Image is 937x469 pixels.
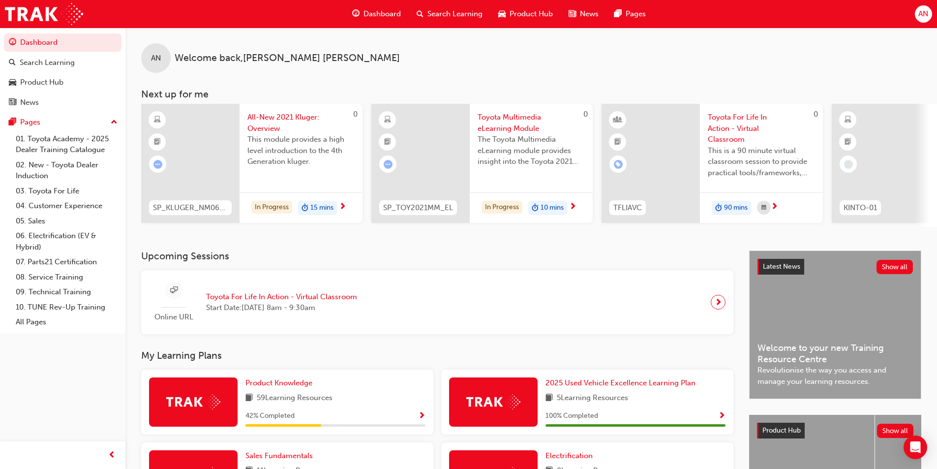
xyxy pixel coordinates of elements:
[845,136,851,149] span: booktick-icon
[141,104,363,223] a: 0SP_KLUGER_NM0621_EL01All-New 2021 Kluger: OverviewThis module provides a high level introduction...
[561,4,606,24] a: news-iconNews
[206,302,357,313] span: Start Date: [DATE] 8am - 9:30am
[545,451,593,460] span: Electrification
[708,145,815,179] span: This is a 90 minute virtual classroom session to provide practical tools/frameworks, behaviours a...
[344,4,409,24] a: guage-iconDashboard
[715,295,722,309] span: next-icon
[149,312,198,323] span: Online URL
[545,377,699,389] a: 2025 Used Vehicle Excellence Learning Plan
[482,201,522,214] div: In Progress
[371,104,593,223] a: 0SP_TOY2021MM_ELToyota Multimedia eLearning ModuleThe Toyota Multimedia eLearning module provides...
[383,202,453,214] span: SP_TOY2021MM_EL
[418,410,425,422] button: Show Progress
[762,426,801,435] span: Product Hub
[20,77,63,88] div: Product Hub
[757,259,913,275] a: Latest NewsShow all
[20,57,75,68] div: Search Learning
[4,113,121,131] button: Pages
[12,131,121,157] a: 01. Toyota Academy - 2025 Dealer Training Catalogue
[206,291,357,303] span: Toyota For Life In Action - Virtual Classroom
[545,378,695,387] span: 2025 Used Vehicle Excellence Learning Plan
[339,203,346,212] span: next-icon
[545,450,597,462] a: Electrification
[12,284,121,300] a: 09. Technical Training
[111,116,118,129] span: up-icon
[12,157,121,184] a: 02. New - Toyota Dealer Induction
[541,202,564,214] span: 10 mins
[708,112,815,145] span: Toyota For Life In Action - Virtual Classroom
[12,270,121,285] a: 08. Service Training
[532,202,539,215] span: duration-icon
[409,4,490,24] a: search-iconSearch Learning
[257,392,332,405] span: 59 Learning Resources
[877,424,914,438] button: Show all
[251,201,292,214] div: In Progress
[918,8,928,20] span: AN
[845,114,851,126] span: learningResourceType_ELEARNING-icon
[108,449,116,462] span: prev-icon
[310,202,333,214] span: 15 mins
[771,203,778,212] span: next-icon
[844,202,877,214] span: KINTO-01
[141,250,733,262] h3: Upcoming Sessions
[915,5,932,23] button: AN
[763,262,800,271] span: Latest News
[384,114,391,126] span: learningResourceType_ELEARNING-icon
[757,365,913,387] span: Revolutionise the way you access and manage your learning resources.
[153,202,228,214] span: SP_KLUGER_NM0621_EL01
[12,254,121,270] a: 07. Parts21 Certification
[757,423,913,438] a: Product HubShow all
[417,8,423,20] span: search-icon
[557,392,628,405] span: 5 Learning Resources
[749,250,921,399] a: Latest NewsShow allWelcome to your new Training Resource CentreRevolutionise the way you access a...
[545,392,553,405] span: book-icon
[614,8,622,20] span: pages-icon
[4,54,121,72] a: Search Learning
[569,8,576,20] span: news-icon
[154,114,161,126] span: learningResourceType_ELEARNING-icon
[12,214,121,229] a: 05. Sales
[904,436,927,459] div: Open Intercom Messenger
[384,160,393,169] span: learningRecordVerb_ATTEMPT-icon
[149,278,725,327] a: Online URLToyota For Life In Action - Virtual ClassroomStart Date:[DATE] 8am - 9:30am
[352,8,360,20] span: guage-icon
[718,410,725,422] button: Show Progress
[466,394,520,409] img: Trak
[614,136,621,149] span: booktick-icon
[715,202,722,215] span: duration-icon
[245,451,313,460] span: Sales Fundamentals
[613,202,642,214] span: TFLIAVC
[353,110,358,119] span: 0
[4,31,121,113] button: DashboardSearch LearningProduct HubNews
[606,4,654,24] a: pages-iconPages
[9,59,16,67] span: search-icon
[9,38,16,47] span: guage-icon
[20,97,39,108] div: News
[12,314,121,330] a: All Pages
[245,377,316,389] a: Product Knowledge
[9,98,16,107] span: news-icon
[245,410,295,422] span: 42 % Completed
[153,160,162,169] span: learningRecordVerb_ATTEMPT-icon
[245,450,317,462] a: Sales Fundamentals
[761,202,766,214] span: calendar-icon
[4,73,121,92] a: Product Hub
[12,198,121,214] a: 04. Customer Experience
[626,8,646,20] span: Pages
[510,8,553,20] span: Product Hub
[12,184,121,199] a: 03. Toyota For Life
[247,112,355,134] span: All-New 2021 Kluger: Overview
[12,228,121,254] a: 06. Electrification (EV & Hybrid)
[757,343,913,365] span: Welcome to your new Training Resource Centre
[4,94,121,112] a: News
[384,136,391,149] span: booktick-icon
[602,104,823,223] a: 0TFLIAVCToyota For Life In Action - Virtual ClassroomThis is a 90 minute virtual classroom sessio...
[583,110,588,119] span: 0
[545,410,598,422] span: 100 % Completed
[166,394,220,409] img: Trak
[478,112,585,134] span: Toyota Multimedia eLearning Module
[724,202,748,214] span: 90 mins
[614,160,623,169] span: learningRecordVerb_ENROLL-icon
[245,378,312,387] span: Product Knowledge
